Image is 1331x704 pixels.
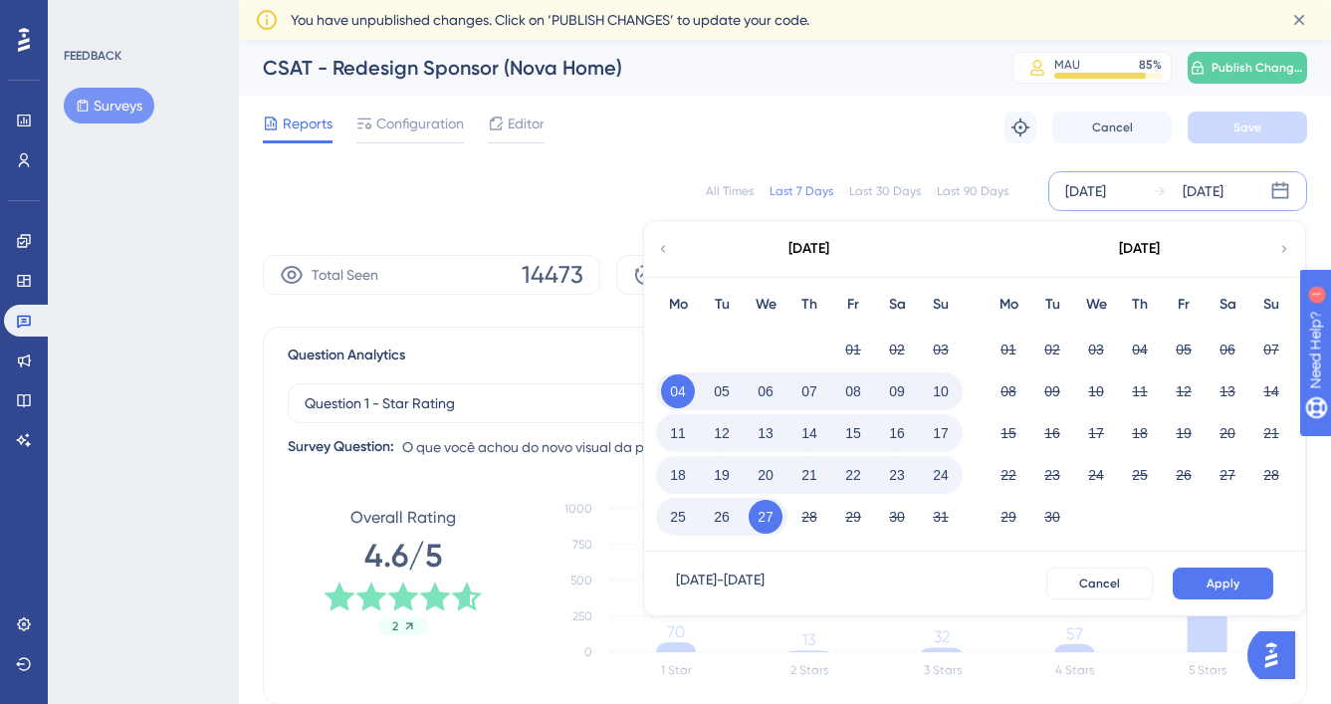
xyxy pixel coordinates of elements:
[706,183,754,199] div: All Times
[1254,416,1288,450] button: 21
[288,383,686,423] button: Question 1 - Star Rating
[792,500,826,534] button: 28
[875,293,919,317] div: Sa
[305,391,455,415] span: Question 1 - Star Rating
[1035,458,1069,492] button: 23
[1211,458,1244,492] button: 27
[64,88,154,123] button: Surveys
[263,54,963,82] div: CSAT - Redesign Sponsor (Nova Home)
[849,183,921,199] div: Last 30 Days
[64,48,121,64] div: FEEDBACK
[1035,333,1069,366] button: 02
[1167,458,1201,492] button: 26
[992,416,1025,450] button: 15
[1188,112,1307,143] button: Save
[1212,60,1305,76] span: Publish Changes
[661,374,695,408] button: 04
[790,663,828,677] text: 2 Stars
[1211,416,1244,450] button: 20
[1247,625,1307,685] iframe: UserGuiding AI Assistant Launcher
[508,112,545,135] span: Editor
[788,237,829,261] div: [DATE]
[1206,293,1249,317] div: Sa
[564,502,592,516] tspan: 1000
[1030,293,1074,317] div: Tu
[992,374,1025,408] button: 08
[1035,374,1069,408] button: 09
[934,627,950,646] tspan: 32
[1173,568,1273,599] button: Apply
[924,374,958,408] button: 10
[661,458,695,492] button: 18
[1035,500,1069,534] button: 30
[1119,237,1160,261] div: [DATE]
[1167,374,1201,408] button: 12
[1052,112,1172,143] button: Cancel
[312,263,378,287] span: Total Seen
[919,293,963,317] div: Su
[749,458,782,492] button: 20
[364,534,442,578] span: 4.6/5
[1233,119,1261,135] span: Save
[1254,374,1288,408] button: 14
[572,538,592,552] tspan: 750
[1207,576,1239,591] span: Apply
[288,344,405,367] span: Question Analytics
[1074,293,1118,317] div: We
[705,374,739,408] button: 05
[1254,333,1288,366] button: 07
[770,183,833,199] div: Last 7 Days
[992,333,1025,366] button: 01
[584,645,592,659] tspan: 0
[1092,119,1133,135] span: Cancel
[661,500,695,534] button: 25
[924,333,958,366] button: 03
[350,506,456,530] span: Overall Rating
[880,374,914,408] button: 09
[880,416,914,450] button: 16
[1079,333,1113,366] button: 03
[1183,179,1223,203] div: [DATE]
[749,416,782,450] button: 13
[880,333,914,366] button: 02
[836,500,870,534] button: 29
[937,183,1008,199] div: Last 90 Days
[1054,57,1080,73] div: MAU
[787,293,831,317] div: Th
[836,416,870,450] button: 15
[661,663,692,677] text: 1 Star
[924,663,962,677] text: 3 Stars
[880,500,914,534] button: 30
[1139,57,1162,73] div: 85 %
[836,458,870,492] button: 22
[1118,293,1162,317] div: Th
[1211,333,1244,366] button: 06
[700,293,744,317] div: Tu
[1123,416,1157,450] button: 18
[570,574,592,587] tspan: 500
[992,500,1025,534] button: 29
[924,458,958,492] button: 24
[705,500,739,534] button: 26
[522,259,583,291] span: 14473
[291,8,809,32] span: You have unpublished changes. Click on ‘PUBLISH CHANGES’ to update your code.
[1123,333,1157,366] button: 04
[749,500,782,534] button: 27
[1035,416,1069,450] button: 16
[656,293,700,317] div: Mo
[1055,663,1094,677] text: 4 Stars
[392,618,398,634] span: 2
[402,435,717,459] span: O que você achou do novo visual da plataforma?
[288,435,394,459] div: Survey Question:
[1066,624,1083,643] tspan: 57
[138,10,144,26] div: 1
[1123,374,1157,408] button: 11
[705,416,739,450] button: 12
[749,374,782,408] button: 06
[667,622,685,641] tspan: 70
[744,293,787,317] div: We
[987,293,1030,317] div: Mo
[661,416,695,450] button: 11
[376,112,464,135] span: Configuration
